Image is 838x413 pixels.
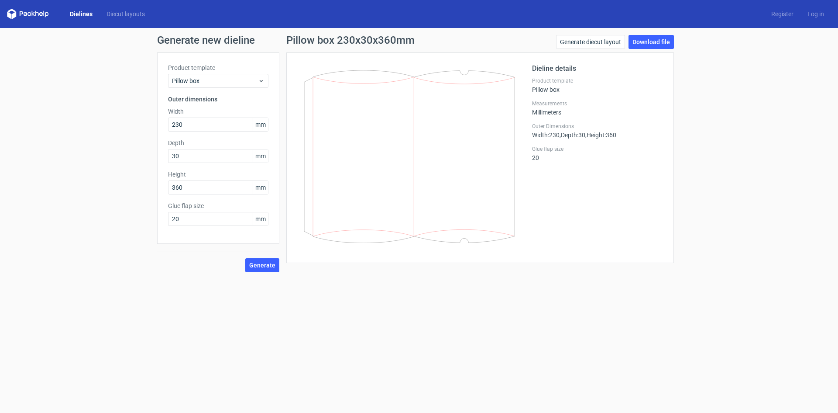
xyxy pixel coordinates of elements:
[532,132,560,139] span: Width : 230
[249,262,275,268] span: Generate
[168,63,268,72] label: Product template
[168,107,268,116] label: Width
[532,77,663,93] div: Pillow box
[532,123,663,130] label: Outer Dimensions
[245,258,279,272] button: Generate
[585,132,616,139] span: , Height : 360
[628,35,674,49] a: Download file
[560,132,585,139] span: , Depth : 30
[532,146,663,161] div: 20
[253,149,268,163] span: mm
[532,77,663,84] label: Product template
[168,170,268,179] label: Height
[800,10,831,18] a: Log in
[253,212,268,226] span: mm
[168,95,268,104] h3: Outer dimensions
[63,10,100,18] a: Dielines
[764,10,800,18] a: Register
[286,35,415,45] h1: Pillow box 230x30x360mm
[157,35,681,45] h1: Generate new dieline
[168,139,268,147] label: Depth
[253,181,268,194] span: mm
[556,35,625,49] a: Generate diecut layout
[532,100,663,107] label: Measurements
[532,100,663,116] div: Millimeters
[168,201,268,210] label: Glue flap size
[532,146,663,153] label: Glue flap size
[532,63,663,74] h2: Dieline details
[100,10,152,18] a: Diecut layouts
[172,76,258,85] span: Pillow box
[253,118,268,131] span: mm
